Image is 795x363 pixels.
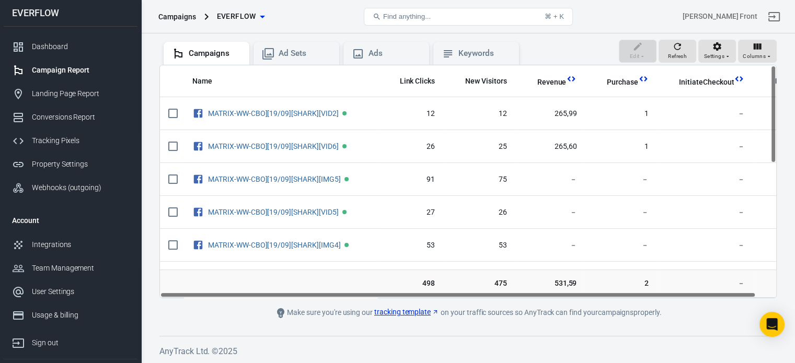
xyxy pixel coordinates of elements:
[233,307,704,319] div: Make sure you're using our on your traffic sources so AnyTrack can find your campaigns properly.
[32,337,129,348] div: Sign out
[342,144,347,148] span: Active
[452,142,507,152] span: 25
[761,207,793,218] span: －
[4,106,137,129] a: Conversions Report
[342,111,347,115] span: Active
[452,174,507,185] span: 75
[665,278,744,289] span: －
[368,48,421,59] div: Ads
[4,280,137,303] a: User Settings
[524,278,577,289] span: 531,59
[344,243,349,247] span: Active
[524,174,577,185] span: －
[638,74,649,84] svg: This column is calculated from AnyTrack real-time data
[208,241,342,249] span: MATRIX-WW-CBO][19/09][SHARK][IMG4]
[537,76,567,88] span: Total revenue calculated by AnyTrack.
[342,210,347,214] span: Active
[208,241,341,249] a: MATRIX-WW-CBO][19/09][SHARK][IMG4]
[192,239,204,251] svg: Facebook Ads
[4,327,137,355] a: Sign out
[32,41,129,52] div: Dashboard
[698,40,736,63] button: Settings
[4,35,137,58] a: Dashboard
[659,40,696,63] button: Refresh
[761,278,793,289] span: 0,55
[452,278,507,289] span: 475
[704,52,724,61] span: Settings
[665,207,744,218] span: －
[4,82,137,106] a: Landing Page Report
[775,76,793,87] span: ROAS
[593,174,649,185] span: －
[208,109,339,118] a: MATRIX-WW-CBO][19/09][SHARK][VID2]
[213,7,269,26] button: EVERFLOW
[775,75,793,87] span: The total return on ad spend
[400,76,435,87] span: Link Clicks
[665,142,744,152] span: －
[192,173,204,185] svg: Facebook Ads
[4,58,137,82] a: Campaign Report
[32,182,129,193] div: Webhooks (outgoing)
[344,177,349,181] span: Active
[386,142,435,152] span: 26
[4,129,137,153] a: Tracking Pixels
[192,107,204,120] svg: Facebook Ads
[593,77,638,88] span: Purchase
[593,240,649,251] span: －
[593,278,649,289] span: 2
[192,76,212,87] span: Name
[386,109,435,119] span: 12
[465,76,507,87] span: New Visitors
[32,159,129,170] div: Property Settings
[386,207,435,218] span: 27
[761,240,793,251] span: －
[738,40,777,63] button: Columns
[665,109,744,119] span: －
[593,109,649,119] span: 1
[762,4,787,29] a: Sign out
[4,233,137,256] a: Integrations
[761,142,793,152] span: 2,80
[452,76,507,87] span: New Visitors
[761,174,793,185] span: －
[383,13,431,20] span: Find anything...
[386,240,435,251] span: 53
[208,208,339,216] a: MATRIX-WW-CBO][19/09][SHARK][VID5]
[537,77,567,88] span: Revenue
[452,109,507,119] span: 12
[159,345,777,358] h6: AnyTrack Ltd. © 2025
[32,263,129,274] div: Team Management
[32,112,129,123] div: Conversions Report
[524,240,577,251] span: －
[524,76,567,88] span: Total revenue calculated by AnyTrack.
[607,77,638,88] span: Purchase
[158,11,196,22] div: Campaigns
[524,207,577,218] span: －
[4,208,137,233] li: Account
[4,153,137,176] a: Property Settings
[386,75,435,87] span: The number of clicks on links within the ad that led to advertiser-specified destinations
[208,208,340,216] span: MATRIX-WW-CBO][19/09][SHARK][VID5]
[386,174,435,185] span: 91
[4,176,137,200] a: Webhooks (outgoing)
[679,77,734,88] span: InitiateCheckout
[208,175,341,183] a: MATRIX-WW-CBO][19/09][SHARK][IMG5]
[208,142,339,150] a: MATRIX-WW-CBO][19/09][SHARK][VID6]
[668,52,687,61] span: Refresh
[593,142,649,152] span: 1
[217,10,256,23] span: EVERFLOW
[524,109,577,119] span: 265,99
[761,109,793,119] span: 2,92
[743,52,766,61] span: Columns
[32,286,129,297] div: User Settings
[4,256,137,280] a: Team Management
[665,174,744,185] span: －
[32,310,129,321] div: Usage & billing
[683,11,757,22] div: Account id: KGa5hiGJ
[734,74,744,84] svg: This column is calculated from AnyTrack real-time data
[32,88,129,99] div: Landing Page Report
[759,312,785,337] div: Open Intercom Messenger
[452,240,507,251] span: 53
[566,74,577,84] svg: This column is calculated from AnyTrack real-time data
[279,48,331,59] div: Ad Sets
